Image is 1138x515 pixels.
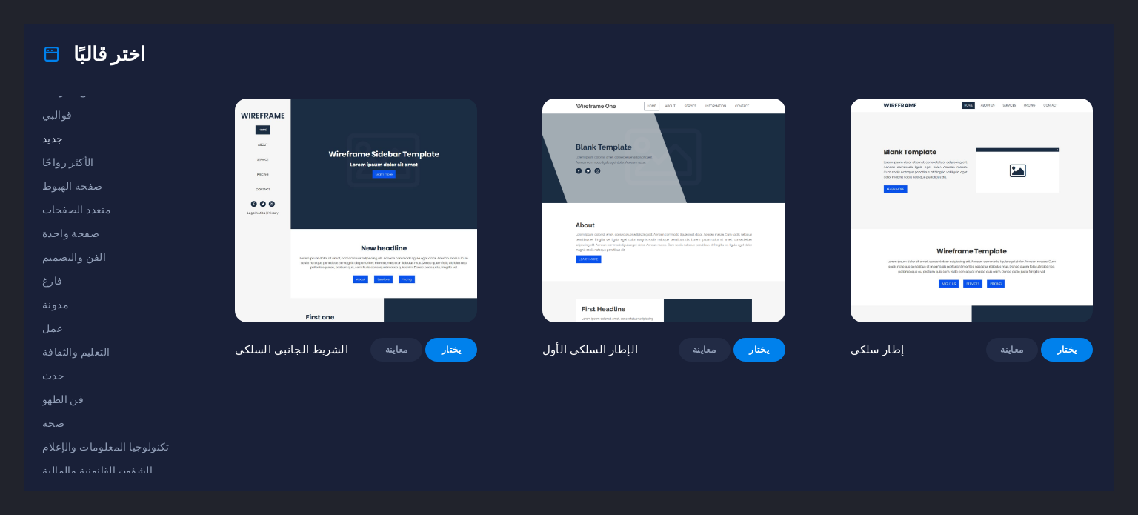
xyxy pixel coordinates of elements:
font: التعليم والثقافة [42,346,110,358]
button: الشؤون القانونية والمالية [42,459,170,482]
font: قوالبي [42,109,72,121]
font: اختر قالبًا [73,43,145,65]
button: يختار [733,338,785,362]
button: صحة [42,411,170,435]
font: الشريط الجانبي السلكي [235,343,348,356]
font: صحة [42,417,64,429]
font: متعدد الصفحات [42,204,111,216]
font: صفحة الهبوط [42,180,102,192]
button: يختار [1041,338,1093,362]
button: جديد [42,127,170,150]
button: حدث [42,364,170,388]
font: معاينة [385,345,408,355]
font: عمل [42,322,63,334]
font: معاينة [693,345,716,355]
button: عمل [42,316,170,340]
button: التعليم والثقافة [42,340,170,364]
font: الأكثر رواجًا [42,156,94,168]
button: الأكثر رواجًا [42,150,170,174]
font: إطار سلكي [851,343,904,356]
button: تكنولوجيا المعلومات والإعلام [42,435,170,459]
font: فارغ [42,275,63,287]
button: قوالبي [42,103,170,127]
font: فن الطهو [42,393,84,405]
button: صفحة واحدة [42,222,170,245]
font: جديد [42,133,64,144]
button: معاينة [679,338,731,362]
font: الشؤون القانونية والمالية [42,465,153,476]
font: الفن والتصميم [42,251,106,263]
img: الشريط الجانبي السلكي [235,99,477,322]
button: متعدد الصفحات [42,198,170,222]
button: مدونة [42,293,170,316]
button: فارغ [42,269,170,293]
font: تكنولوجيا المعلومات والإعلام [42,441,170,453]
button: معاينة [370,338,422,362]
font: الإطار السلكي الأول [542,343,638,356]
button: معاينة [986,338,1038,362]
font: معاينة [1000,345,1023,355]
font: يختار [749,345,769,355]
font: صفحة واحدة [42,227,99,239]
img: إطار سلكي [851,99,1093,322]
img: الإطار السلكي الأول [542,99,785,322]
button: صفحة الهبوط [42,174,170,198]
font: يختار [1057,345,1077,355]
button: فن الطهو [42,388,170,411]
font: يختار [442,345,462,355]
font: مدونة [42,299,69,310]
font: حدث [42,370,64,382]
button: يختار [425,338,477,362]
button: الفن والتصميم [42,245,170,269]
